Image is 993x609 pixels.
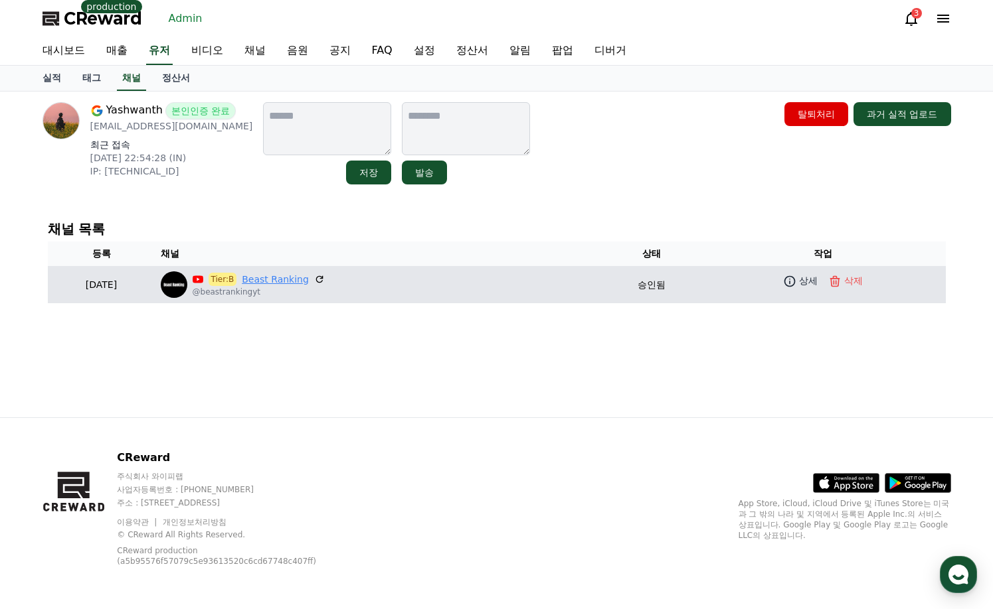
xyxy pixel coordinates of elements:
a: 공지 [319,37,361,65]
img: profile image [43,102,80,139]
p: CReward production (a5b95576f57079c5e93613520c6cd67748c407ff) [117,545,329,567]
a: 대화 [88,421,171,454]
a: 설정 [171,421,255,454]
p: © CReward All Rights Reserved. [117,529,350,540]
p: [DATE] [53,278,150,292]
div: 3 [911,8,922,19]
a: 상세 [780,271,820,291]
a: 채널 [234,37,276,65]
a: 실적 [32,66,72,91]
a: FAQ [361,37,403,65]
p: CReward [117,450,350,466]
a: 이용약관 [117,517,159,527]
p: 주소 : [STREET_ADDRESS] [117,498,350,508]
button: 과거 실적 업로드 [854,102,951,126]
p: 최근 접속 [90,138,253,151]
span: 설정 [205,440,221,451]
button: 탈퇴처리 [784,102,848,126]
a: Admin [163,8,208,29]
a: 유저 [146,37,173,65]
th: 상태 [602,241,701,266]
a: 알림 [499,37,541,65]
a: 정산서 [151,66,201,91]
th: 작업 [701,241,945,266]
a: 음원 [276,37,319,65]
button: 삭제 [826,271,865,291]
a: 비디오 [181,37,234,65]
a: 개인정보처리방침 [163,517,226,527]
p: 주식회사 와이피랩 [117,471,350,482]
p: [DATE] 22:54:28 (IN) [90,151,253,165]
a: 팝업 [541,37,584,65]
p: 사업자등록번호 : [PHONE_NUMBER] [117,484,350,495]
p: @beastrankingyt [193,287,325,297]
a: CReward [43,8,142,29]
a: Beast Ranking [242,273,309,287]
p: 승인됨 [638,278,666,292]
a: 채널 [117,66,146,91]
p: [EMAIL_ADDRESS][DOMAIN_NAME] [90,119,253,133]
a: 홈 [4,421,88,454]
span: CReward [64,8,142,29]
span: Tier:B [209,273,237,286]
button: 저장 [346,161,391,184]
img: Beast Ranking [161,271,187,298]
a: 정산서 [446,37,499,65]
a: 대시보드 [32,37,96,65]
p: 상세 [799,274,818,288]
h4: 채널 목록 [48,222,946,236]
span: 홈 [42,440,50,451]
a: 매출 [96,37,138,65]
p: 삭제 [844,274,863,288]
th: 채널 [155,241,602,266]
button: 발송 [402,161,447,184]
th: 등록 [48,241,155,266]
p: App Store, iCloud, iCloud Drive 및 iTunes Store는 미국과 그 밖의 나라 및 지역에서 등록된 Apple Inc.의 서비스 상표입니다. Goo... [739,498,951,541]
a: 디버거 [584,37,637,65]
span: 대화 [122,441,137,452]
a: 태그 [72,66,112,91]
span: Yashwanth [106,102,163,119]
a: 설정 [403,37,446,65]
a: 3 [903,11,919,27]
p: IP: [TECHNICAL_ID] [90,165,253,178]
span: 본인인증 완료 [165,102,236,119]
